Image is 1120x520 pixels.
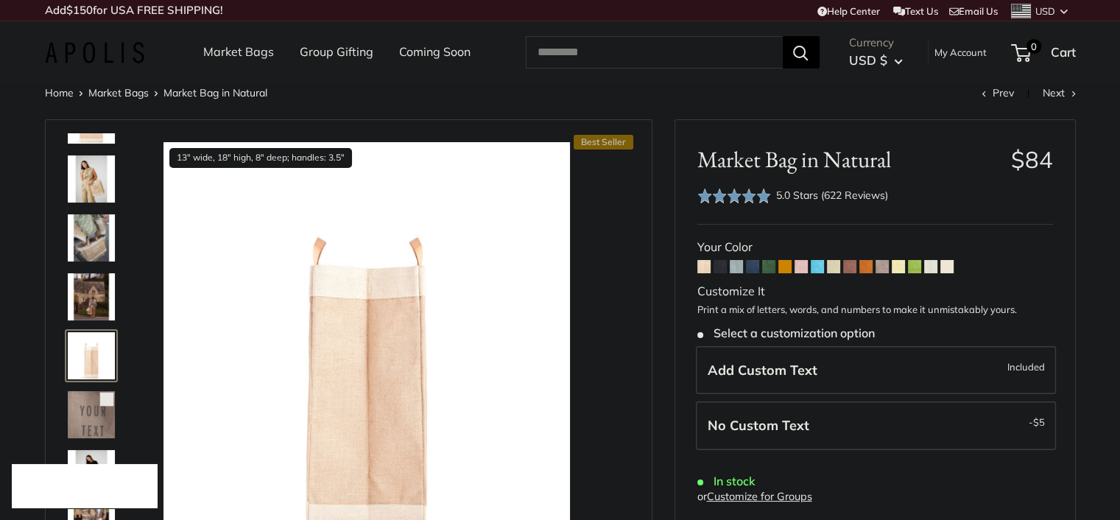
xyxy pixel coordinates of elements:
[65,270,118,323] a: Market Bag in Natural
[783,36,820,68] button: Search
[1011,145,1053,174] span: $84
[849,32,903,53] span: Currency
[1033,416,1045,428] span: $5
[65,211,118,264] a: Market Bag in Natural
[1035,5,1055,17] span: USD
[574,135,633,150] span: Best Seller
[707,490,812,503] a: Customize for Groups
[1043,86,1076,99] a: Next
[697,146,1000,173] span: Market Bag in Natural
[708,417,809,434] span: No Custom Text
[66,3,93,17] span: $150
[1007,358,1045,376] span: Included
[697,185,889,206] div: 5.0 Stars (622 Reviews)
[697,281,1053,303] div: Customize It
[45,42,144,63] img: Apolis
[68,391,115,438] img: Market Bag in Natural
[1026,39,1040,54] span: 0
[526,36,783,68] input: Search...
[169,148,352,168] div: 13" wide, 18" high, 8" deep; handles: 3.5"
[697,236,1053,259] div: Your Color
[68,214,115,261] img: Market Bag in Natural
[697,487,812,507] div: or
[300,41,373,63] a: Group Gifting
[88,86,149,99] a: Market Bags
[1029,413,1045,431] span: -
[65,329,118,382] a: description_13" wide, 18" high, 8" deep; handles: 3.5"
[893,5,938,17] a: Text Us
[817,5,880,17] a: Help Center
[68,332,115,379] img: description_13" wide, 18" high, 8" deep; handles: 3.5"
[697,303,1053,317] p: Print a mix of letters, words, and numbers to make it unmistakably yours.
[68,450,115,497] img: Market Bag in Natural
[399,41,471,63] a: Coming Soon
[68,273,115,320] img: Market Bag in Natural
[45,83,267,102] nav: Breadcrumb
[949,5,998,17] a: Email Us
[696,346,1056,395] label: Add Custom Text
[12,464,158,508] iframe: Sign Up via Text for Offers
[203,41,274,63] a: Market Bags
[45,86,74,99] a: Home
[65,152,118,205] a: Market Bag in Natural
[1012,41,1076,64] a: 0 Cart
[1051,44,1076,60] span: Cart
[163,86,267,99] span: Market Bag in Natural
[849,49,903,72] button: USD $
[849,52,887,68] span: USD $
[708,362,817,379] span: Add Custom Text
[697,474,756,488] span: In stock
[65,447,118,500] a: Market Bag in Natural
[65,388,118,441] a: Market Bag in Natural
[776,187,888,203] div: 5.0 Stars (622 Reviews)
[697,326,875,340] span: Select a customization option
[982,86,1014,99] a: Prev
[696,401,1056,450] label: Leave Blank
[934,43,987,61] a: My Account
[68,155,115,203] img: Market Bag in Natural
